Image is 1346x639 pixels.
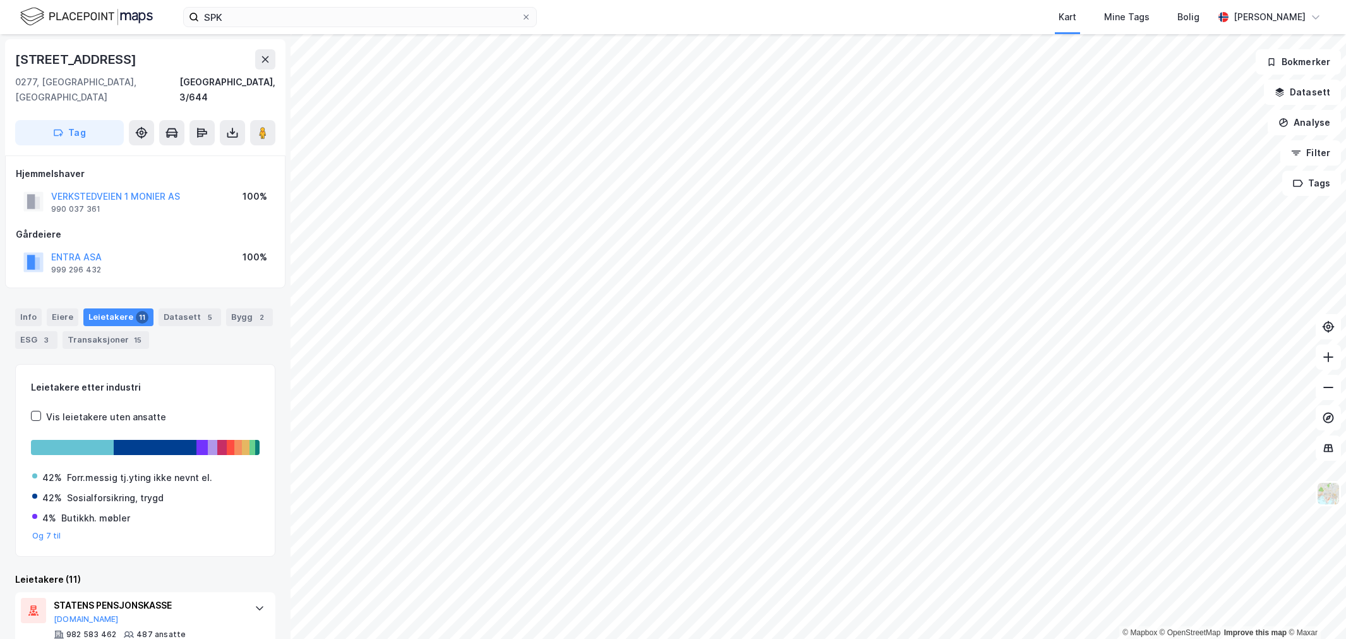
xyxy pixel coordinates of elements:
a: OpenStreetMap [1160,628,1221,637]
div: Vis leietakere uten ansatte [46,410,166,425]
div: Forr.messig tj.yting ikke nevnt el. [67,470,212,485]
a: Improve this map [1224,628,1287,637]
div: 999 296 432 [51,265,101,275]
div: Butikkh. møbler [61,511,130,526]
div: 100% [243,189,267,204]
div: Mine Tags [1104,9,1150,25]
div: Transaksjoner [63,331,149,349]
div: Eiere [47,308,78,326]
button: Bokmerker [1256,49,1341,75]
div: Bygg [226,308,273,326]
div: 15 [131,334,144,346]
button: Tag [15,120,124,145]
div: Kontrollprogram for chat [1283,578,1346,639]
div: 3 [40,334,52,346]
img: Z [1316,482,1340,506]
div: Bolig [1177,9,1199,25]
div: ESG [15,331,57,349]
div: 4% [42,511,56,526]
div: Datasett [159,308,221,326]
div: Leietakere etter industri [31,380,260,395]
div: 100% [243,250,267,265]
div: 5 [203,311,216,324]
div: 2 [255,311,268,324]
iframe: Chat Widget [1283,578,1346,639]
div: [STREET_ADDRESS] [15,49,139,70]
div: Leietakere [83,308,153,326]
button: Og 7 til [32,531,61,541]
button: [DOMAIN_NAME] [54,614,119,624]
input: Søk på adresse, matrikkel, gårdeiere, leietakere eller personer [199,8,521,27]
button: Tags [1282,171,1341,196]
div: [GEOGRAPHIC_DATA], 3/644 [179,75,275,105]
button: Analyse [1268,110,1341,135]
div: 990 037 361 [51,204,100,214]
div: Leietakere (11) [15,572,275,587]
div: 11 [136,311,148,324]
div: 42% [42,490,62,506]
div: Gårdeiere [16,227,275,242]
img: logo.f888ab2527a4732fd821a326f86c7f29.svg [20,6,153,28]
a: Mapbox [1122,628,1157,637]
div: STATENS PENSJONSKASSE [54,598,242,613]
button: Filter [1280,140,1341,166]
button: Datasett [1264,80,1341,105]
div: Sosialforsikring, trygd [67,490,164,506]
div: Hjemmelshaver [16,166,275,181]
div: 42% [42,470,62,485]
div: Info [15,308,42,326]
div: [PERSON_NAME] [1234,9,1306,25]
div: Kart [1059,9,1076,25]
div: 0277, [GEOGRAPHIC_DATA], [GEOGRAPHIC_DATA] [15,75,179,105]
